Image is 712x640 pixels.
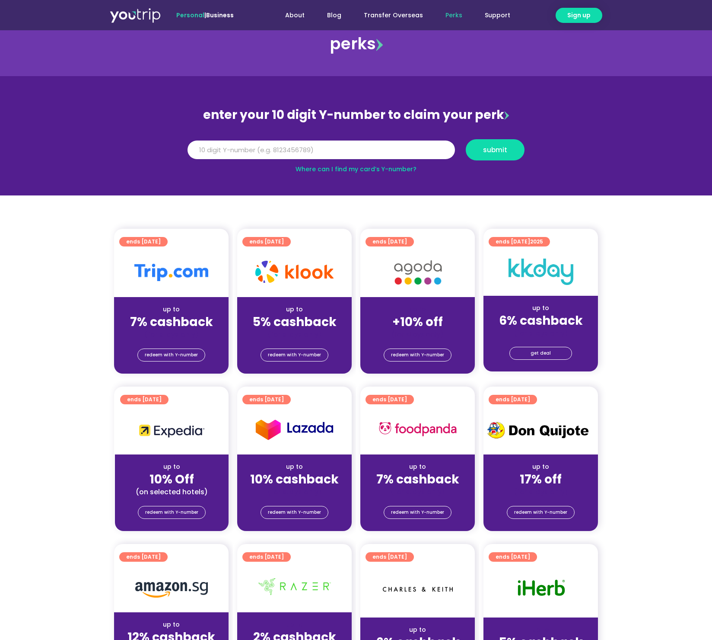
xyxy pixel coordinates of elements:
a: ends [DATE] [366,552,414,562]
div: (for stays only) [121,330,222,339]
a: redeem with Y-number [137,349,205,362]
span: ends [DATE] [372,237,407,246]
a: ends [DATE] [489,395,537,404]
div: (on selected hotels) [122,487,222,496]
span: Sign up [567,11,591,20]
div: (for stays only) [367,330,468,339]
div: up to [244,462,345,471]
div: (for stays only) [367,487,468,496]
div: (for stays only) [490,487,591,496]
span: redeem with Y-number [268,349,321,361]
strong: 10% cashback [250,471,339,488]
div: up to [122,462,222,471]
span: up to [410,305,426,314]
div: up to [490,304,591,313]
div: (for stays only) [490,329,591,338]
div: enter your 10 digit Y-number to claim your perk [183,104,529,126]
div: up to [490,625,591,634]
strong: 17% off [520,471,562,488]
span: Personal [176,11,204,19]
a: redeem with Y-number [261,349,328,362]
strong: +10% off [392,314,443,330]
span: ends [DATE] [372,552,407,562]
a: redeem with Y-number [384,349,451,362]
span: redeem with Y-number [145,349,198,361]
a: ends [DATE] [120,395,168,404]
span: get deal [531,347,551,359]
a: get deal [509,347,572,360]
strong: 5% cashback [253,314,337,330]
span: redeem with Y-number [145,506,198,518]
a: redeem with Y-number [261,506,328,519]
span: ends [DATE] [496,395,530,404]
span: ends [DATE] [496,552,530,562]
a: Blog [316,7,353,23]
a: ends [DATE]2025 [489,237,550,246]
input: 10 digit Y-number (e.g. 8123456789) [188,141,455,160]
span: ends [DATE] [249,237,284,246]
div: up to [121,620,222,629]
span: ends [DATE] [249,395,284,404]
nav: Menu [257,7,521,23]
span: ends [DATE] [372,395,407,404]
a: ends [DATE] [242,552,291,562]
span: redeem with Y-number [514,506,567,518]
div: up to [367,625,468,634]
a: Support [474,7,521,23]
a: About [274,7,316,23]
a: Where can I find my card’s Y-number? [296,165,416,173]
a: ends [DATE] [119,552,168,562]
div: (for stays only) [244,330,345,339]
strong: 7% cashback [376,471,459,488]
span: redeem with Y-number [391,506,444,518]
div: up to [244,305,345,314]
a: Sign up [556,8,602,23]
a: ends [DATE] [366,237,414,246]
span: redeem with Y-number [391,349,444,361]
span: ends [DATE] [126,552,161,562]
a: redeem with Y-number [384,506,451,519]
div: up to [244,620,345,629]
a: ends [DATE] [242,237,291,246]
strong: 7% cashback [130,314,213,330]
span: redeem with Y-number [268,506,321,518]
a: Perks [434,7,474,23]
span: ends [DATE] [496,237,543,246]
a: ends [DATE] [366,395,414,404]
a: redeem with Y-number [507,506,575,519]
span: | [176,11,234,19]
button: submit [466,139,524,160]
a: ends [DATE] [489,552,537,562]
a: redeem with Y-number [138,506,206,519]
span: submit [483,147,507,153]
a: ends [DATE] [119,237,168,246]
strong: 10% Off [149,471,194,488]
strong: 6% cashback [499,312,583,329]
span: ends [DATE] [127,395,162,404]
div: up to [367,462,468,471]
div: up to [490,462,591,471]
div: (for stays only) [244,487,345,496]
div: up to [121,305,222,314]
form: Y Number [188,139,524,167]
a: Business [206,11,234,19]
span: ends [DATE] [126,237,161,246]
span: 2025 [530,238,543,245]
span: ends [DATE] [249,552,284,562]
a: ends [DATE] [242,395,291,404]
a: Transfer Overseas [353,7,434,23]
